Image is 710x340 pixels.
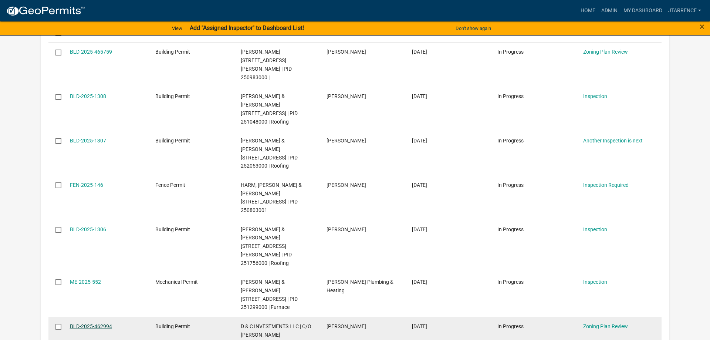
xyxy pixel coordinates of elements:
[583,93,607,99] a: Inspection
[412,49,427,55] span: 08/18/2025
[190,24,304,31] strong: Add "Assigned Inspector" to Dashboard List!
[327,138,366,144] span: Justin
[327,49,366,55] span: Robert reyes
[621,4,665,18] a: My Dashboard
[497,182,524,188] span: In Progress
[241,182,302,213] span: HARM, BRIAN & SUZANNE 519 6TH ST S, Houston County | PID 250803001
[241,138,298,169] span: GARVES, MATTHEW & LAURA 909 CORTLAND LN, Houston County | PID 252053000 | Roofing
[155,182,185,188] span: Fence Permit
[155,323,190,329] span: Building Permit
[70,279,101,285] a: ME-2025-552
[598,4,621,18] a: Admin
[583,323,628,329] a: Zoning Plan Review
[155,49,190,55] span: Building Permit
[241,93,298,124] span: BERTILSON, JERRY & DORIS 809 WELSHIRE DR, Houston County | PID 251048000 | Roofing
[665,4,704,18] a: jtarrence
[583,138,643,144] a: Another Inspection is next
[497,93,524,99] span: In Progress
[497,323,524,329] span: In Progress
[583,279,607,285] a: Inspection
[327,323,366,329] span: Brian Swedberg
[497,138,524,144] span: In Progress
[327,93,366,99] span: Presley
[497,49,524,55] span: In Progress
[70,182,103,188] a: FEN-2025-146
[412,93,427,99] span: 08/18/2025
[700,21,704,32] span: ×
[327,279,393,293] span: Niebuhr Plumbing & Heating
[412,226,427,232] span: 08/15/2025
[155,279,198,285] span: Mechanical Permit
[583,49,628,55] a: Zoning Plan Review
[583,226,607,232] a: Inspection
[578,4,598,18] a: Home
[169,22,185,34] a: View
[70,93,106,99] a: BLD-2025-1308
[412,323,427,329] span: 08/12/2025
[497,279,524,285] span: In Progress
[412,182,427,188] span: 08/15/2025
[241,279,298,310] span: JOHNSON, DENNIS & DIANE 802 11TH ST S, Houston County | PID 251299000 | Furnace
[241,226,292,266] span: ZIMMERMAN, DAVID & CAROL 1434 CLAUDIA AVE, Houston County | PID 251756000 | Roofing
[412,138,427,144] span: 08/18/2025
[70,226,106,232] a: BLD-2025-1306
[155,138,190,144] span: Building Permit
[70,49,112,55] a: BLD-2025-465759
[583,182,629,188] a: Inspection Required
[155,226,190,232] span: Building Permit
[327,226,366,232] span: Connor
[70,138,106,144] a: BLD-2025-1307
[497,226,524,232] span: In Progress
[70,323,112,329] a: BLD-2025-462994
[453,22,494,34] button: Don't show again
[700,22,704,31] button: Close
[241,49,292,80] span: RICE,DOUGLAS R 1020 BIRCH ST, Houston County | PID 250983000 |
[155,93,190,99] span: Building Permit
[412,279,427,285] span: 08/14/2025
[327,182,366,188] span: Brian Harm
